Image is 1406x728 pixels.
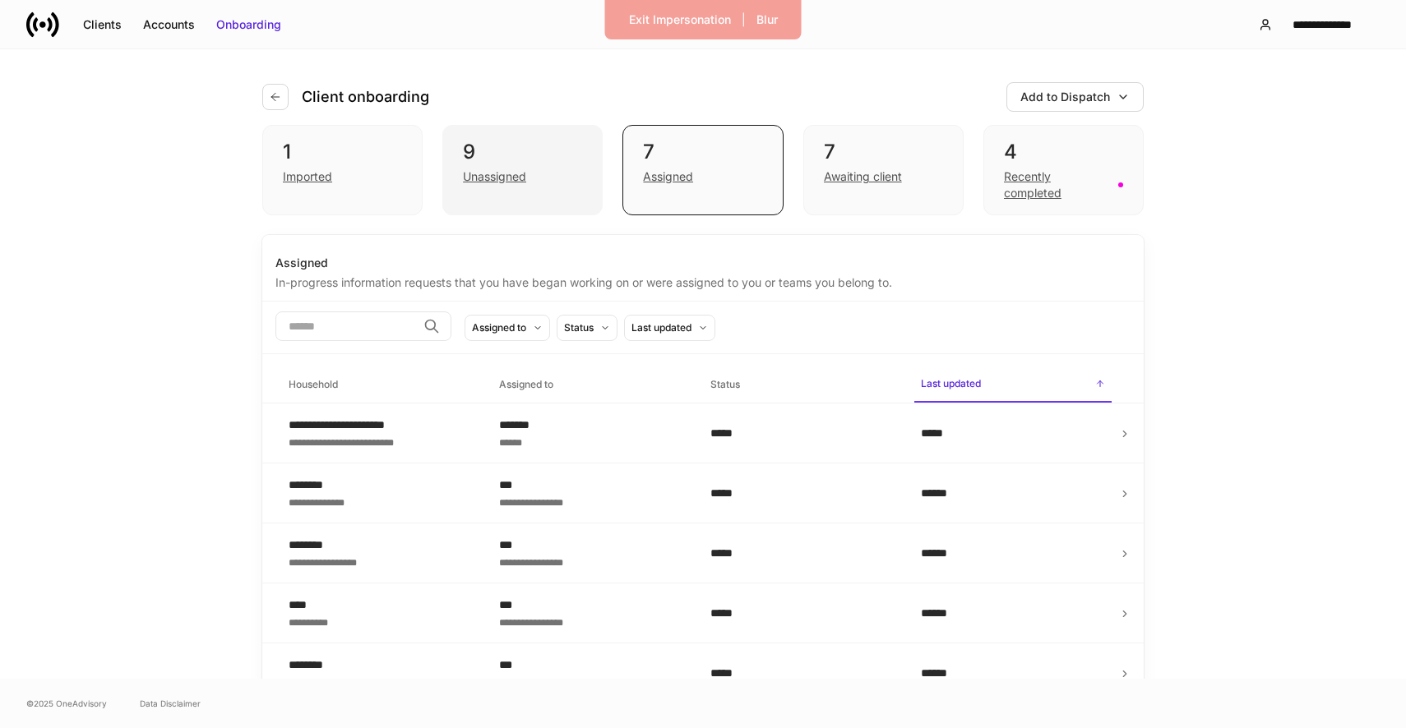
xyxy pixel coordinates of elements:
[1020,89,1110,105] div: Add to Dispatch
[624,315,715,341] button: Last updated
[26,697,107,710] span: © 2025 OneAdvisory
[803,125,964,215] div: 7Awaiting client
[710,376,740,392] h6: Status
[275,271,1131,291] div: In-progress information requests that you have began working on or were assigned to you or teams ...
[465,315,550,341] button: Assigned to
[983,125,1144,215] div: 4Recently completed
[143,16,195,33] div: Accounts
[72,12,132,38] button: Clients
[631,320,691,335] div: Last updated
[1004,139,1123,165] div: 4
[824,139,943,165] div: 7
[140,697,201,710] a: Data Disclaimer
[629,12,731,28] div: Exit Impersonation
[1006,82,1144,112] button: Add to Dispatch
[282,368,479,402] span: Household
[463,168,526,185] div: Unassigned
[83,16,122,33] div: Clients
[472,320,526,335] div: Assigned to
[618,7,742,33] button: Exit Impersonation
[1004,168,1108,201] div: Recently completed
[704,368,901,402] span: Status
[746,7,789,33] button: Blur
[643,168,693,185] div: Assigned
[132,12,206,38] button: Accounts
[493,368,690,402] span: Assigned to
[275,255,1131,271] div: Assigned
[622,125,783,215] div: 7Assigned
[289,376,338,392] h6: Household
[824,168,902,185] div: Awaiting client
[206,12,292,38] button: Onboarding
[262,125,423,215] div: 1Imported
[564,320,594,335] div: Status
[557,315,617,341] button: Status
[216,16,281,33] div: Onboarding
[283,139,402,165] div: 1
[921,376,981,391] h6: Last updated
[914,367,1112,403] span: Last updated
[643,139,762,165] div: 7
[302,87,429,107] h4: Client onboarding
[463,139,582,165] div: 9
[756,12,778,28] div: Blur
[499,376,553,392] h6: Assigned to
[283,168,332,185] div: Imported
[442,125,603,215] div: 9Unassigned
